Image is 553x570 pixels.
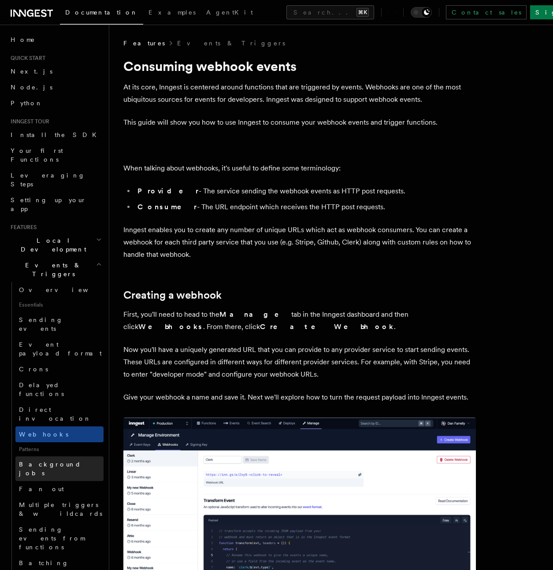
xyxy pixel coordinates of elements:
span: Documentation [65,9,138,16]
span: Local Development [7,236,96,254]
a: AgentKit [201,3,258,24]
a: Sending events [15,312,104,337]
strong: Webhooks [138,322,203,331]
a: Setting up your app [7,192,104,217]
strong: Create Webhook [260,322,394,331]
a: Install the SDK [7,127,104,143]
span: Overview [19,286,110,293]
strong: Manage [219,310,291,318]
p: Give your webhook a name and save it. Next we'll explore how to turn the request payload into Inn... [123,391,476,403]
span: Setting up your app [11,196,86,212]
span: Next.js [11,68,52,75]
span: Fan out [19,485,64,492]
span: Crons [19,366,48,373]
span: Event payload format [19,341,102,357]
li: - The URL endpoint which receives the HTTP post requests. [135,201,476,213]
button: Events & Triggers [7,257,104,282]
span: Features [7,224,37,231]
p: When talking about webhooks, it's useful to define some terminology: [123,162,476,174]
a: Leveraging Steps [7,167,104,192]
li: - The service sending the webhook events as HTTP post requests. [135,185,476,197]
span: Background jobs [19,461,81,477]
a: Multiple triggers & wildcards [15,497,104,522]
a: Next.js [7,63,104,79]
span: Patterns [15,442,104,456]
span: Quick start [7,55,45,62]
span: Direct invocation [19,406,91,422]
a: Background jobs [15,456,104,481]
a: Sending events from functions [15,522,104,555]
span: Sending events from functions [19,526,85,551]
a: Webhooks [15,426,104,442]
a: Examples [143,3,201,24]
span: Features [123,39,165,48]
kbd: ⌘K [356,8,369,17]
a: Python [7,95,104,111]
a: Crons [15,361,104,377]
a: Overview [15,282,104,298]
a: Creating a webhook [123,289,222,301]
p: This guide will show you how to use Inngest to consume your webhook events and trigger functions. [123,116,476,129]
span: Your first Functions [11,147,63,163]
a: Event payload format [15,337,104,361]
span: Home [11,35,35,44]
span: AgentKit [206,9,253,16]
button: Search...⌘K [286,5,374,19]
a: Direct invocation [15,402,104,426]
button: Toggle dark mode [411,7,432,18]
span: Webhooks [19,431,68,438]
a: Delayed functions [15,377,104,402]
a: Home [7,32,104,48]
h1: Consuming webhook events [123,58,476,74]
span: Essentials [15,298,104,312]
a: Node.js [7,79,104,95]
button: Local Development [7,233,104,257]
span: Events & Triggers [7,261,96,278]
a: Fan out [15,481,104,497]
span: Leveraging Steps [11,172,85,188]
strong: Provider [137,187,199,195]
span: Sending events [19,316,63,332]
span: Install the SDK [11,131,102,138]
a: Events & Triggers [177,39,285,48]
span: Python [11,100,43,107]
a: Documentation [60,3,143,25]
span: Inngest tour [7,118,49,125]
a: Contact sales [446,5,527,19]
strong: Consumer [137,203,197,211]
span: Multiple triggers & wildcards [19,501,102,517]
span: Examples [148,9,196,16]
p: Inngest enables you to create any number of unique URLs which act as webhook consumers. You can c... [123,224,476,261]
p: Now you'll have a uniquely generated URL that you can provide to any provider service to start se... [123,344,476,381]
a: Your first Functions [7,143,104,167]
span: Node.js [11,84,52,91]
p: At its core, Inngest is centered around functions that are triggered by events. Webhooks are one ... [123,81,476,106]
p: First, you'll need to head to the tab in the Inngest dashboard and then click . From there, click . [123,308,476,333]
span: Delayed functions [19,381,64,397]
